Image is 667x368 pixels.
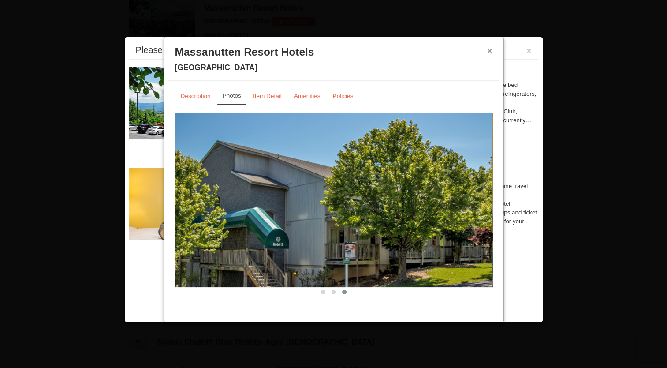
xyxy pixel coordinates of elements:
h3: Massanutten Resort Hotels [175,45,492,59]
button: × [526,46,532,55]
small: Policies [332,93,353,99]
small: Photos [223,92,241,99]
a: Item Detail [247,87,287,105]
a: Photos [217,87,246,105]
a: Description [175,87,216,105]
a: Amenities [288,87,326,105]
small: Item Detail [253,93,282,99]
small: Amenities [294,93,320,99]
div: Please make your package selection: [136,45,282,54]
img: 27428181-5-81c892a3.jpg [129,168,261,240]
button: × [487,46,492,55]
img: 18876286-37-50bfbe09.jpg [175,113,492,287]
small: Description [181,93,211,99]
a: Policies [327,87,359,105]
h4: [GEOGRAPHIC_DATA] [175,63,492,72]
img: 19219026-1-e3b4ac8e.jpg [129,67,261,139]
